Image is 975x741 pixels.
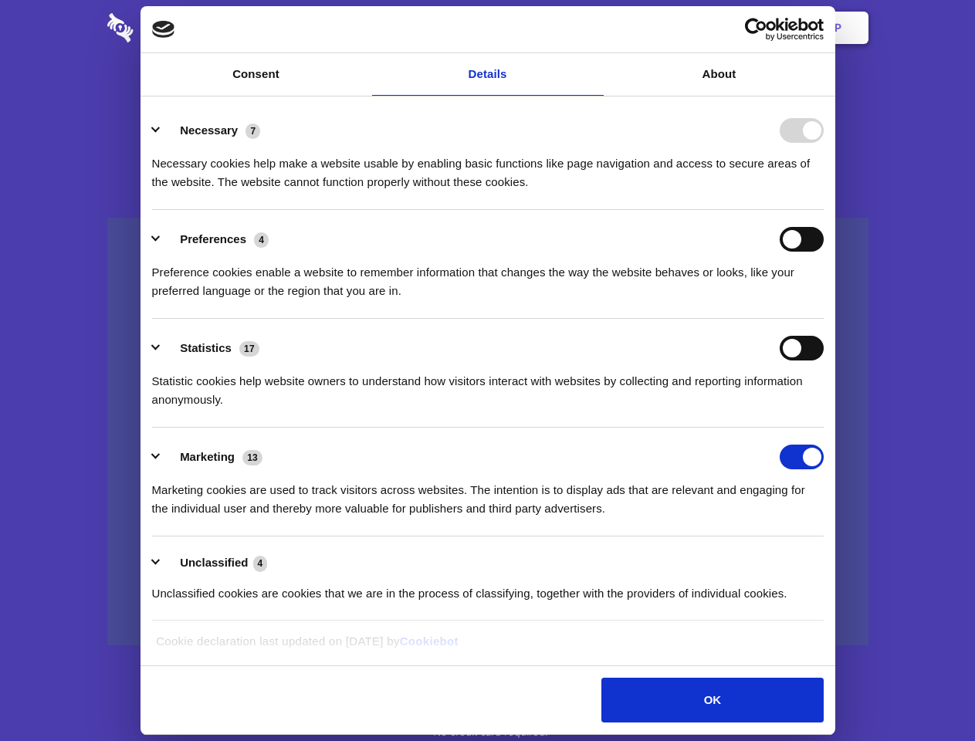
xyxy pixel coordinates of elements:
span: 4 [254,232,269,248]
a: Login [700,4,767,52]
button: Marketing (13) [152,445,273,469]
a: Consent [140,53,372,96]
a: Details [372,53,604,96]
div: Cookie declaration last updated on [DATE] by [144,632,831,662]
button: OK [601,678,823,722]
label: Statistics [180,341,232,354]
label: Necessary [180,123,238,137]
span: 17 [239,341,259,357]
button: Statistics (17) [152,336,269,360]
div: Preference cookies enable a website to remember information that changes the way the website beha... [152,252,824,300]
div: Necessary cookies help make a website usable by enabling basic functions like page navigation and... [152,143,824,191]
span: 13 [242,450,262,465]
a: Wistia video thumbnail [107,218,868,646]
div: Unclassified cookies are cookies that we are in the process of classifying, together with the pro... [152,573,824,603]
a: Cookiebot [400,634,459,648]
img: logo [152,21,175,38]
span: 4 [253,556,268,571]
a: Pricing [453,4,520,52]
span: 7 [245,123,260,139]
div: Statistic cookies help website owners to understand how visitors interact with websites by collec... [152,360,824,409]
button: Unclassified (4) [152,553,277,573]
a: Usercentrics Cookiebot - opens in a new window [689,18,824,41]
div: Marketing cookies are used to track visitors across websites. The intention is to display ads tha... [152,469,824,518]
label: Marketing [180,450,235,463]
h1: Eliminate Slack Data Loss. [107,69,868,125]
img: logo-wordmark-white-trans-d4663122ce5f474addd5e946df7df03e33cb6a1c49d2221995e7729f52c070b2.svg [107,13,239,42]
a: Contact [626,4,697,52]
button: Preferences (4) [152,227,279,252]
h4: Auto-redaction of sensitive data, encrypted data sharing and self-destructing private chats. Shar... [107,140,868,191]
iframe: Drift Widget Chat Controller [898,664,956,722]
button: Necessary (7) [152,118,270,143]
label: Preferences [180,232,246,245]
a: About [604,53,835,96]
